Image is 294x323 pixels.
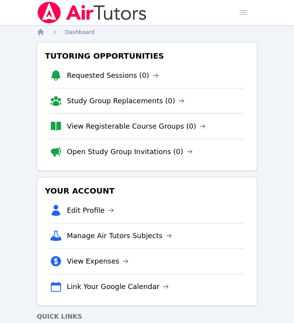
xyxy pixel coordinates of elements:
a: Requested Sessions (0) [67,70,159,81]
span: Dashboard [65,29,95,35]
a: Link Your Google Calendar [67,281,169,292]
h3: Tutoring Opportunities [43,49,251,63]
img: Air Tutors [37,2,147,23]
a: Edit Profile [67,205,114,216]
h4: Quick Links [37,312,257,321]
a: View Expenses [67,256,129,267]
a: Study Group Replacements (0) [67,95,185,106]
nav: Breadcrumb [37,28,257,36]
a: Dashboard [65,28,95,36]
a: Open Study Group Invitations (0) [67,146,193,157]
a: View Registerable Course Groups (0) [67,121,206,132]
h3: Your Account [43,184,251,198]
a: Manage Air Tutors Subjects [67,230,172,241]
